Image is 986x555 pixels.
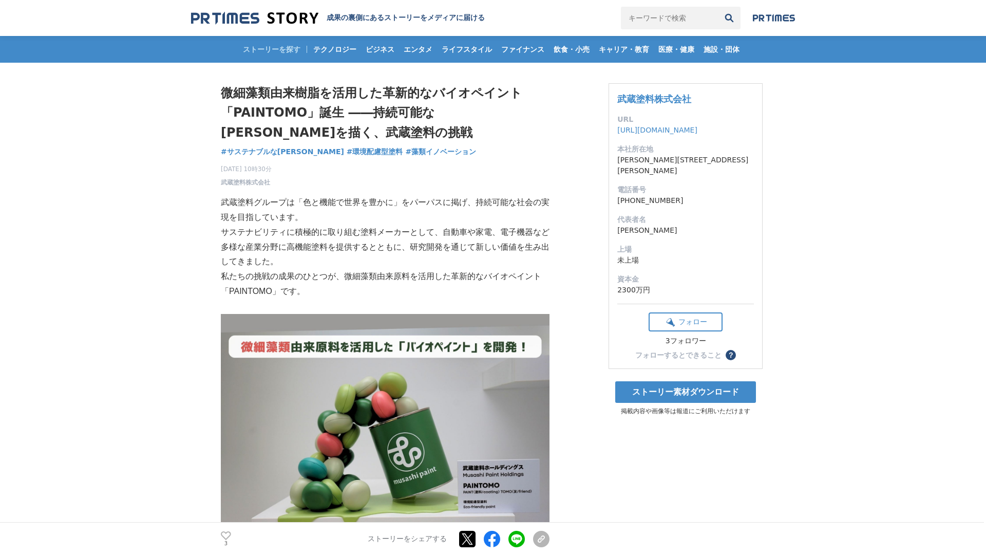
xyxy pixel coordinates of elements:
dt: 本社所在地 [617,144,754,155]
a: キャリア・教育 [595,36,653,63]
a: #藻類イノベーション [405,146,476,157]
p: 掲載内容や画像等は報道にご利用いただけます [609,407,763,416]
span: 施設・団体 [699,45,744,54]
p: ストーリーをシェアする [368,534,447,544]
button: 検索 [718,7,741,29]
button: フォロー [649,312,723,331]
img: prtimes [753,14,795,22]
p: サステナビリティに積極的に取り組む塗料メーカーとして、自動車や家電、電子機器など多様な産業分野に高機能塗料を提供するとともに、研究開発を通じて新しい価値を生み出してきました。 [221,225,549,269]
dd: 2300万円 [617,285,754,295]
p: 3 [221,541,231,546]
dt: 電話番号 [617,184,754,195]
dd: 未上場 [617,255,754,266]
a: 施設・団体 [699,36,744,63]
a: 武蔵塗料株式会社 [221,178,270,187]
span: 飲食・小売 [549,45,594,54]
dt: 資本金 [617,274,754,285]
span: [DATE] 10時30分 [221,164,272,174]
button: ？ [726,350,736,360]
input: キーワードで検索 [621,7,718,29]
div: 3フォロワー [649,337,723,346]
dt: 上場 [617,244,754,255]
dd: [PHONE_NUMBER] [617,195,754,206]
dd: [PERSON_NAME][STREET_ADDRESS][PERSON_NAME] [617,155,754,176]
a: ファイナンス [497,36,548,63]
a: エンタメ [400,36,437,63]
span: ？ [727,351,734,359]
dt: 代表者名 [617,214,754,225]
img: thumbnail_b7f7ef30-83c5-11f0-b6d8-d129f6f27462.jpg [221,314,549,533]
span: #環境配慮型塗料 [347,147,403,156]
span: #サステナブルな[PERSON_NAME] [221,147,344,156]
span: エンタメ [400,45,437,54]
a: #サステナブルな[PERSON_NAME] [221,146,344,157]
dd: [PERSON_NAME] [617,225,754,236]
p: 私たちの挑戦の成果のひとつが、微細藻類由来原料を活用した革新的なバイオペイント「PAINTOMO」です。 [221,269,549,299]
h2: 成果の裏側にあるストーリーをメディアに届ける [327,13,485,23]
a: 医療・健康 [654,36,698,63]
a: ライフスタイル [438,36,496,63]
dt: URL [617,114,754,125]
span: 医療・健康 [654,45,698,54]
a: 武蔵塗料株式会社 [617,94,691,104]
a: #環境配慮型塗料 [347,146,403,157]
a: ビジネス [362,36,399,63]
a: 成果の裏側にあるストーリーをメディアに届ける 成果の裏側にあるストーリーをメディアに届ける [191,11,485,25]
img: 成果の裏側にあるストーリーをメディアに届ける [191,11,318,25]
span: #藻類イノベーション [405,147,476,156]
span: キャリア・教育 [595,45,653,54]
span: ライフスタイル [438,45,496,54]
a: 飲食・小売 [549,36,594,63]
span: テクノロジー [309,45,361,54]
p: 武蔵塗料グループは「色と機能で世界を豊かに」をパーパスに掲げ、持続可能な社会の実現を目指しています。 [221,195,549,225]
a: テクノロジー [309,36,361,63]
a: [URL][DOMAIN_NAME] [617,126,697,134]
a: ストーリー素材ダウンロード [615,381,756,403]
span: ビジネス [362,45,399,54]
div: フォローするとできること [635,351,722,359]
span: ファイナンス [497,45,548,54]
h1: 微細藻類由来樹脂を活用した革新的なバイオペイント「PAINTOMO」誕生 ――持続可能な[PERSON_NAME]を描く、武蔵塗料の挑戦 [221,83,549,142]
